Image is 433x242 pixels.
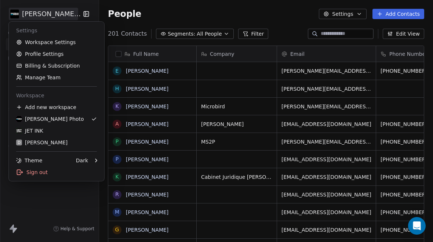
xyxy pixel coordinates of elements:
[12,90,101,101] div: Workspace
[18,140,21,145] span: D
[16,128,22,134] img: JET%20INK%20Metal.png
[12,166,101,178] div: Sign out
[12,25,101,36] div: Settings
[16,157,42,164] div: Theme
[12,72,101,83] a: Manage Team
[12,36,101,48] a: Workspace Settings
[12,48,101,60] a: Profile Settings
[16,127,43,134] div: JET INK
[12,60,101,72] a: Billing & Subscription
[12,101,101,113] div: Add new workspace
[16,139,68,146] div: [PERSON_NAME]
[16,115,84,123] div: [PERSON_NAME] Photo
[76,157,88,164] div: Dark
[16,116,22,122] img: Daudelin%20Photo%20Logo%20White%202025%20Square.png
